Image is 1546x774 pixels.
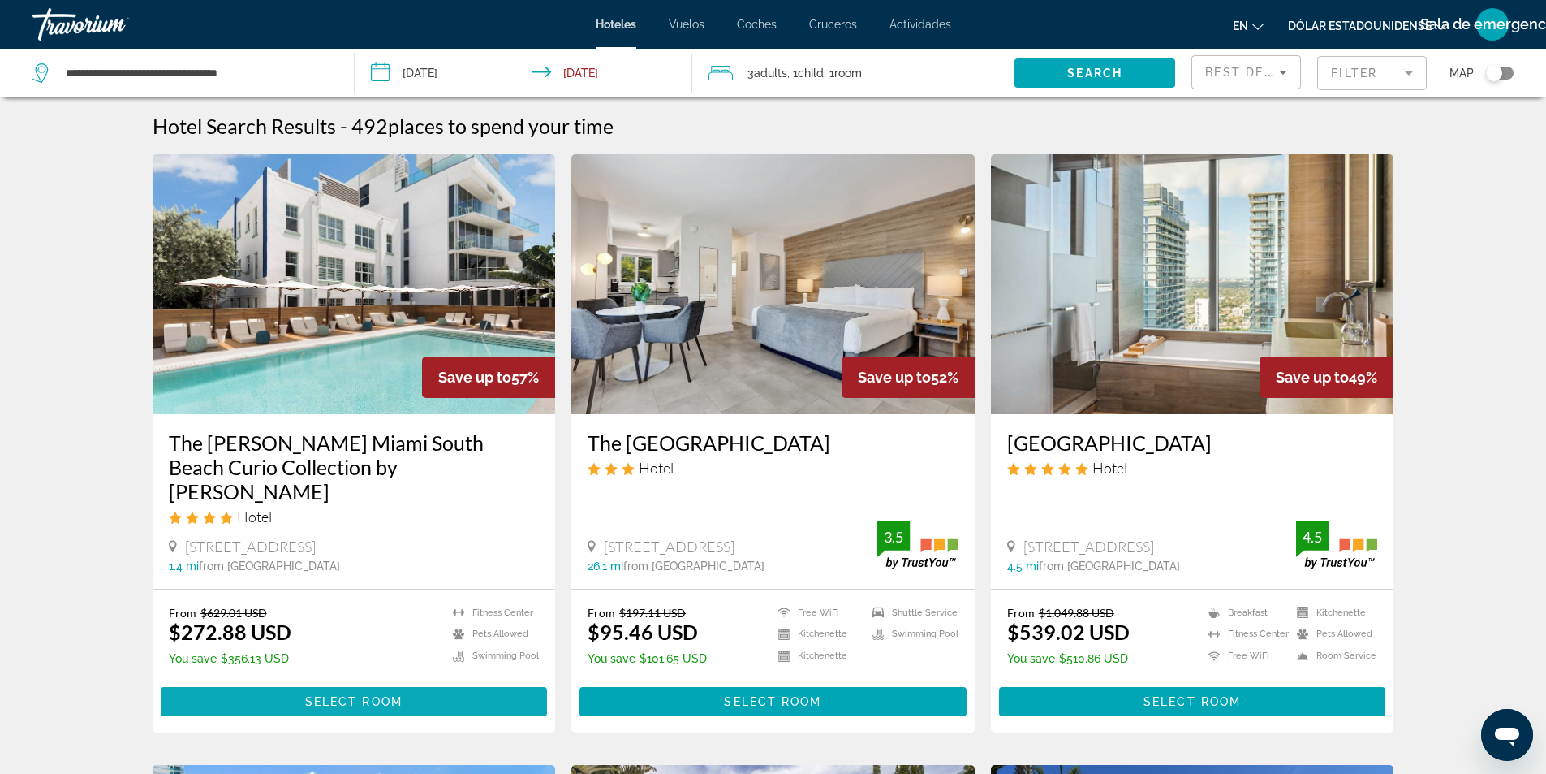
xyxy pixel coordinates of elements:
[588,620,698,644] ins: $95.46 USD
[1481,709,1533,761] iframe: Botón para iniciar la ventana de mensajería
[305,695,403,708] span: Select Room
[445,628,539,642] li: Pets Allowed
[1007,620,1130,644] ins: $539.02 USD
[770,628,864,642] li: Kitchenette
[669,18,704,31] a: Vuelos
[445,649,539,663] li: Swimming Pool
[1276,369,1349,386] span: Save up to
[588,560,623,573] span: 26.1 mi
[169,652,291,665] p: $356.13 USD
[1039,606,1114,620] del: $1,049.88 USD
[340,114,347,138] span: -
[169,430,540,504] a: The [PERSON_NAME] Miami South Beach Curio Collection by [PERSON_NAME]
[355,49,693,97] button: Check-in date: Sep 13, 2025 Check-out date: Sep 14, 2025
[889,18,951,31] a: Actividades
[619,606,686,620] del: $197.11 USD
[1200,628,1289,642] li: Fitness Center
[754,67,787,80] span: Adults
[877,527,910,547] div: 3.5
[809,18,857,31] font: Cruceros
[169,606,196,620] span: From
[770,606,864,620] li: Free WiFi
[1317,55,1427,91] button: Filter
[1260,357,1393,398] div: 49%
[1233,19,1248,32] font: en
[237,508,272,525] span: Hotel
[842,357,975,398] div: 52%
[579,690,967,708] a: Select Room
[445,606,539,620] li: Fitness Center
[422,357,555,398] div: 57%
[153,114,336,138] h1: Hotel Search Results
[579,687,967,716] button: Select Room
[153,154,556,414] img: Hotel image
[1007,652,1055,665] span: You save
[864,628,958,642] li: Swimming Pool
[824,62,862,84] span: , 1
[588,430,958,455] a: The [GEOGRAPHIC_DATA]
[1233,14,1264,37] button: Cambiar idioma
[1289,628,1377,642] li: Pets Allowed
[1007,430,1378,455] a: [GEOGRAPHIC_DATA]
[199,560,340,573] span: from [GEOGRAPHIC_DATA]
[571,154,975,414] img: Hotel image
[1449,62,1474,84] span: Map
[1039,560,1180,573] span: from [GEOGRAPHIC_DATA]
[864,606,958,620] li: Shuttle Service
[1014,58,1175,88] button: Search
[1296,527,1329,547] div: 4.5
[169,560,199,573] span: 1.4 mi
[1200,606,1289,620] li: Breakfast
[588,606,615,620] span: From
[1288,14,1447,37] button: Cambiar moneda
[834,67,862,80] span: Room
[604,538,734,556] span: [STREET_ADDRESS]
[692,49,1014,97] button: Travelers: 3 adults, 1 child
[161,690,548,708] a: Select Room
[388,114,614,138] span: places to spend your time
[351,114,614,138] h2: 492
[877,521,958,569] img: trustyou-badge.svg
[1288,19,1432,32] font: Dólar estadounidense
[999,687,1386,716] button: Select Room
[169,620,291,644] ins: $272.88 USD
[1205,63,1287,82] mat-select: Sort by
[991,154,1394,414] a: Hotel image
[1007,606,1035,620] span: From
[438,369,511,386] span: Save up to
[1289,606,1377,620] li: Kitchenette
[1200,649,1289,663] li: Free WiFi
[798,67,824,80] span: Child
[724,695,821,708] span: Select Room
[169,652,217,665] span: You save
[747,62,787,84] span: 3
[596,18,636,31] a: Hoteles
[858,369,931,386] span: Save up to
[623,560,764,573] span: from [GEOGRAPHIC_DATA]
[737,18,777,31] a: Coches
[1205,66,1290,79] span: Best Deals
[1474,66,1514,80] button: Toggle map
[639,459,674,477] span: Hotel
[770,649,864,663] li: Kitchenette
[1067,67,1122,80] span: Search
[1092,459,1127,477] span: Hotel
[185,538,316,556] span: [STREET_ADDRESS]
[161,687,548,716] button: Select Room
[1289,649,1377,663] li: Room Service
[588,459,958,477] div: 3 star Hotel
[1296,521,1377,569] img: trustyou-badge.svg
[1007,652,1130,665] p: $510.86 USD
[999,690,1386,708] a: Select Room
[169,508,540,525] div: 4 star Hotel
[1023,538,1154,556] span: [STREET_ADDRESS]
